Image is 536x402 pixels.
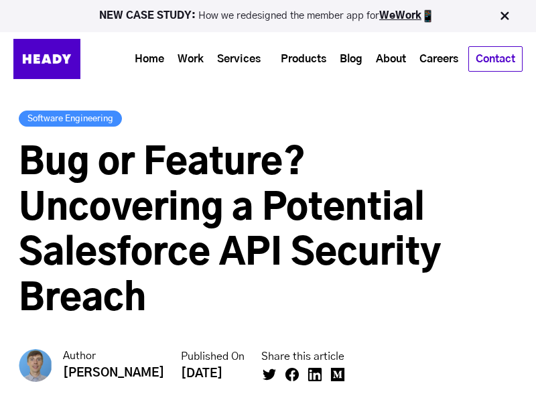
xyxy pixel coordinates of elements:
[498,9,511,23] img: Close Bar
[6,9,530,23] p: How we redesigned the member app for
[261,350,352,364] small: Share this article
[19,349,52,382] img: Pavel Savinov
[128,47,171,72] a: Home
[333,47,369,72] a: Blog
[13,39,80,79] img: Heady_Logo_Web-01 (1)
[114,46,523,72] div: Navigation Menu
[19,111,122,127] a: Software Engineering
[63,349,164,363] small: Author
[63,367,164,379] strong: [PERSON_NAME]
[171,47,210,72] a: Work
[369,47,413,72] a: About
[181,368,222,380] strong: [DATE]
[210,47,267,72] a: Services
[181,350,245,364] small: Published On
[469,47,522,71] a: Contact
[379,11,421,21] a: WeWork
[421,9,435,23] img: app emoji
[413,47,465,72] a: Careers
[274,47,333,72] a: Products
[19,145,442,318] span: Bug or Feature? Uncovering a Potential Salesforce API Security Breach
[99,11,198,21] strong: NEW CASE STUDY:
